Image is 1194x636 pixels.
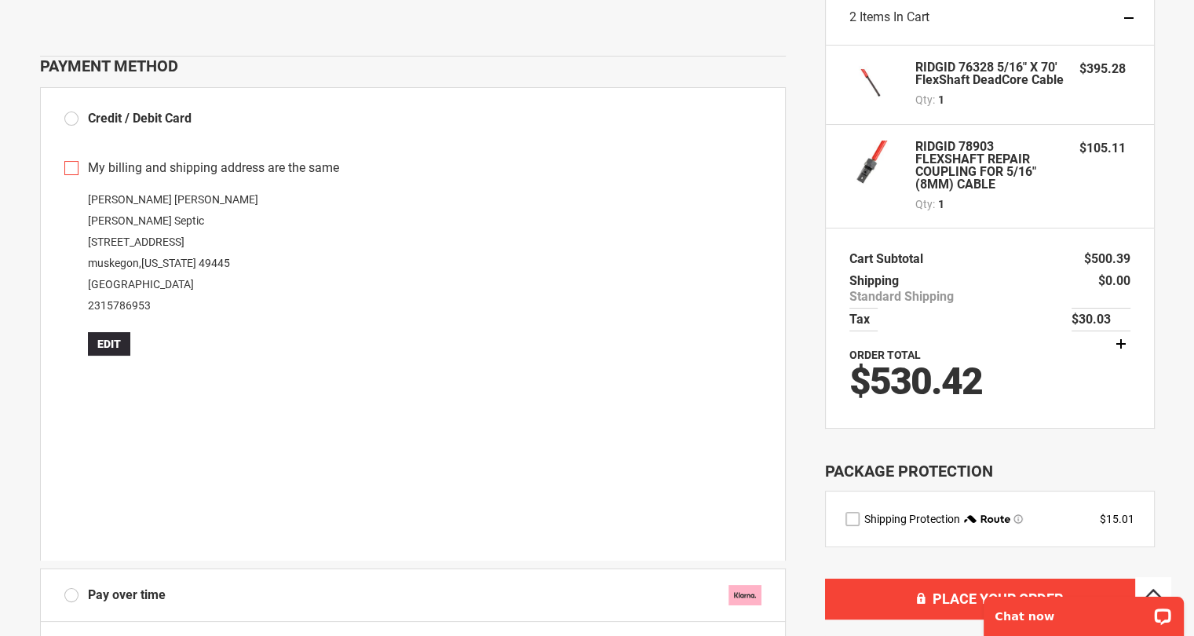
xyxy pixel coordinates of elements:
span: Shipping Protection [864,513,960,525]
img: klarna.svg [728,585,761,605]
span: Place Your Order [933,590,1063,607]
span: [US_STATE] [141,257,196,269]
span: Standard Shipping [849,289,954,305]
div: $15.01 [1100,511,1134,527]
span: Credit / Debit Card [88,111,192,126]
span: $500.39 [1084,251,1130,266]
span: Pay over time [88,587,166,605]
div: route shipping protection selector element [845,511,1134,527]
span: Qty [915,198,933,210]
iframe: LiveChat chat widget [973,587,1194,636]
span: $530.42 [849,359,982,404]
img: RIDGID 76328 5/16" X 70' FlexShaft DeadCore Cable [849,61,896,108]
span: $30.03 [1072,312,1130,327]
strong: Order Total [849,349,921,361]
img: RIDGID 78903 FLEXSHAFT REPAIR COUPLING FOR 5/16" (8MM) CABLE [849,141,896,188]
th: Tax [849,308,878,331]
div: [PERSON_NAME] [PERSON_NAME] [PERSON_NAME] Septic [STREET_ADDRESS] muskegon , 49445 [GEOGRAPHIC_DATA] [64,189,761,356]
span: Learn more [1013,514,1023,524]
span: Qty [915,93,933,106]
th: Cart Subtotal [849,248,931,270]
button: Edit [88,332,130,356]
span: Items in Cart [860,9,929,24]
span: Shipping [849,273,899,288]
span: 1 [938,92,944,108]
span: 2 [849,9,856,24]
strong: RIDGID 76328 5/16" X 70' FlexShaft DeadCore Cable [915,61,1064,86]
div: Package Protection [825,460,1155,483]
strong: RIDGID 78903 FLEXSHAFT REPAIR COUPLING FOR 5/16" (8MM) CABLE [915,141,1064,191]
span: $395.28 [1079,61,1126,76]
span: My billing and shipping address are the same [88,159,339,177]
span: $0.00 [1098,273,1130,288]
iframe: Secure payment input frame [61,360,765,561]
span: Edit [97,338,121,350]
button: Place Your Order [825,579,1155,620]
a: 2315786953 [88,299,151,312]
span: 1 [938,196,944,212]
div: Payment Method [40,57,786,75]
span: $105.11 [1079,141,1126,155]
